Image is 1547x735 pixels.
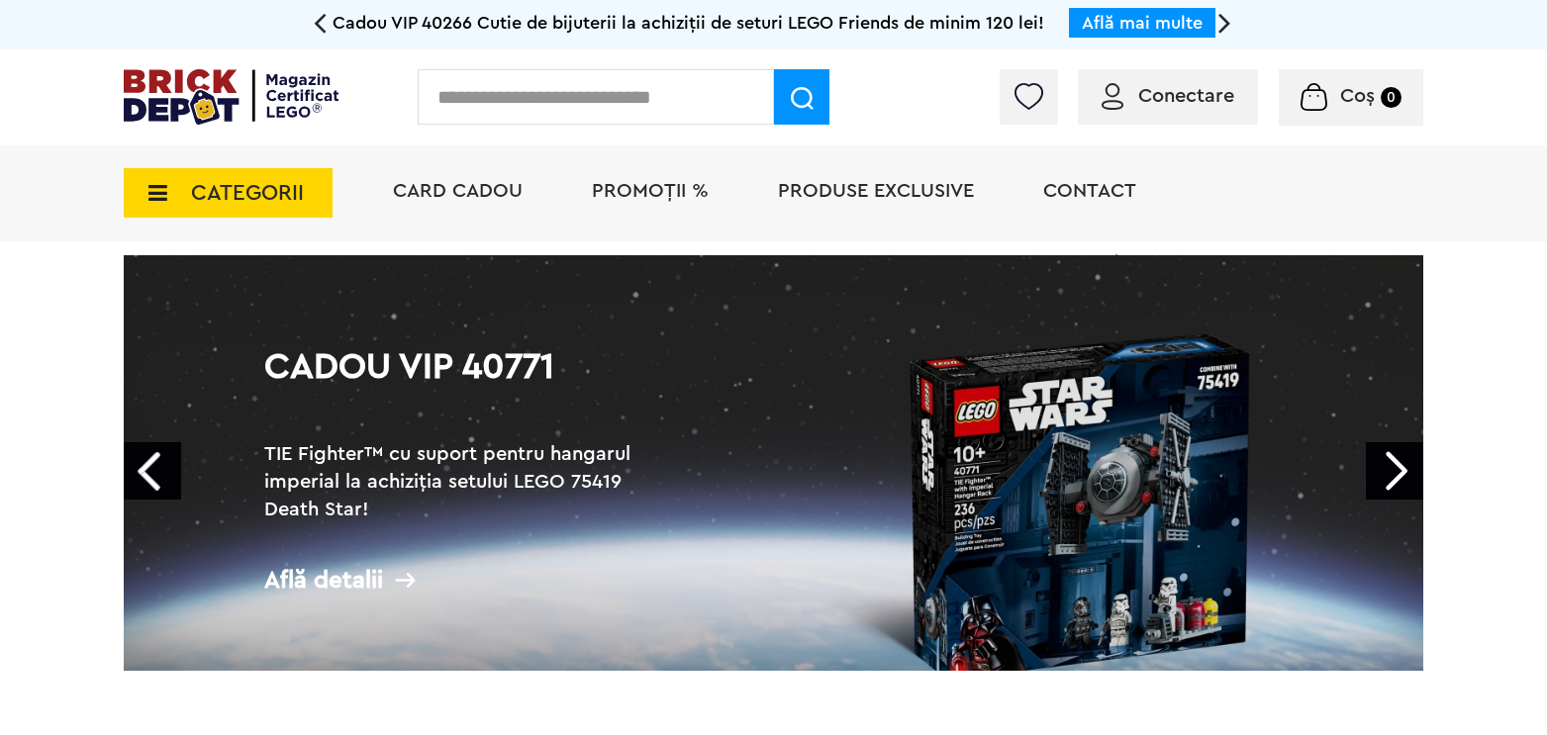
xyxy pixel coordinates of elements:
a: Conectare [1102,86,1234,106]
a: Card Cadou [393,181,523,201]
a: Prev [124,442,181,500]
span: Conectare [1138,86,1234,106]
div: Află detalii [264,568,660,593]
span: CATEGORII [191,182,304,204]
h2: TIE Fighter™ cu suport pentru hangarul imperial la achiziția setului LEGO 75419 Death Star! [264,440,660,523]
small: 0 [1381,87,1402,108]
a: Cadou VIP 40771TIE Fighter™ cu suport pentru hangarul imperial la achiziția setului LEGO 75419 De... [124,255,1423,671]
h1: Cadou VIP 40771 [264,349,660,420]
a: Produse exclusive [778,181,974,201]
a: Contact [1043,181,1136,201]
span: Coș [1340,86,1375,106]
a: PROMOȚII % [592,181,709,201]
a: Află mai multe [1082,14,1203,32]
span: Cadou VIP 40266 Cutie de bijuterii la achiziții de seturi LEGO Friends de minim 120 lei! [333,14,1044,32]
a: Next [1366,442,1423,500]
